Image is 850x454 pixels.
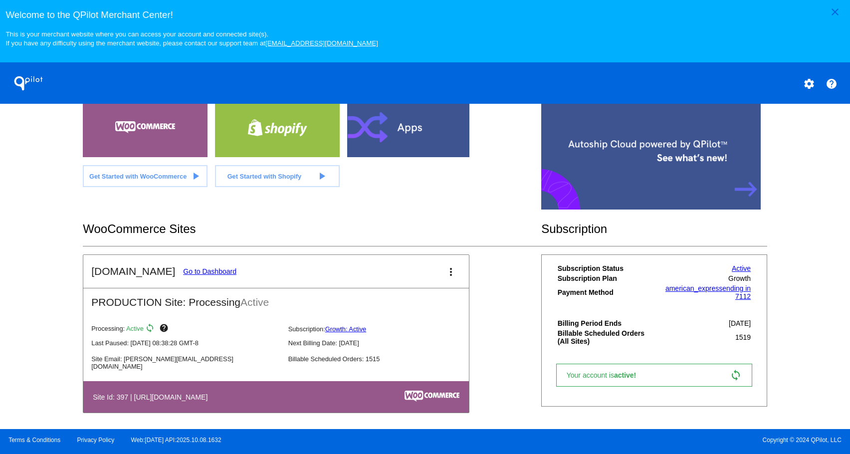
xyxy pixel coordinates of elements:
span: 1519 [735,333,751,341]
p: Last Paused: [DATE] 08:38:28 GMT-8 [91,339,280,347]
a: [EMAIL_ADDRESS][DOMAIN_NAME] [265,39,378,47]
a: Get Started with WooCommerce [83,165,208,187]
mat-icon: close [829,6,841,18]
th: Billable Scheduled Orders (All Sites) [557,329,654,346]
a: Privacy Policy [77,437,115,444]
mat-icon: settings [803,78,815,90]
th: Subscription Status [557,264,654,273]
a: Active [732,264,751,272]
h2: PRODUCTION Site: Processing [83,288,469,308]
p: Site Email: [PERSON_NAME][EMAIL_ADDRESS][DOMAIN_NAME] [91,355,280,370]
span: Your account is [567,371,646,379]
span: american_express [665,284,722,292]
mat-icon: sync [145,323,157,335]
th: Subscription Plan [557,274,654,283]
mat-icon: more_vert [445,266,457,278]
span: Active [126,325,144,333]
a: Terms & Conditions [8,437,60,444]
img: c53aa0e5-ae75-48aa-9bee-956650975ee5 [405,391,459,402]
mat-icon: play_arrow [316,170,328,182]
mat-icon: help [159,323,171,335]
span: Get Started with Shopify [227,173,302,180]
h4: Site Id: 397 | [URL][DOMAIN_NAME] [93,393,212,401]
h1: QPilot [8,73,48,93]
a: Go to Dashboard [183,267,236,275]
th: Billing Period Ends [557,319,654,328]
h2: WooCommerce Sites [83,222,541,236]
a: american_expressending in 7112 [665,284,751,300]
span: Growth [728,274,751,282]
th: Payment Method [557,284,654,301]
span: active! [614,371,641,379]
span: [DATE] [729,319,751,327]
mat-icon: sync [730,369,742,381]
h3: Welcome to the QPilot Merchant Center! [5,9,844,20]
h2: Subscription [541,222,767,236]
a: Get Started with Shopify [215,165,340,187]
mat-icon: help [826,78,838,90]
span: Get Started with WooCommerce [89,173,187,180]
p: Processing: [91,323,280,335]
a: Growth: Active [325,325,367,333]
span: Copyright © 2024 QPilot, LLC [433,437,842,444]
a: Your account isactive! sync [556,364,752,387]
p: Subscription: [288,325,477,333]
mat-icon: play_arrow [190,170,202,182]
p: Billable Scheduled Orders: 1515 [288,355,477,363]
a: Web:[DATE] API:2025.10.08.1632 [131,437,221,444]
p: Next Billing Date: [DATE] [288,339,477,347]
small: This is your merchant website where you can access your account and connected site(s). If you hav... [5,30,378,47]
span: Active [240,296,269,308]
h2: [DOMAIN_NAME] [91,265,175,277]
